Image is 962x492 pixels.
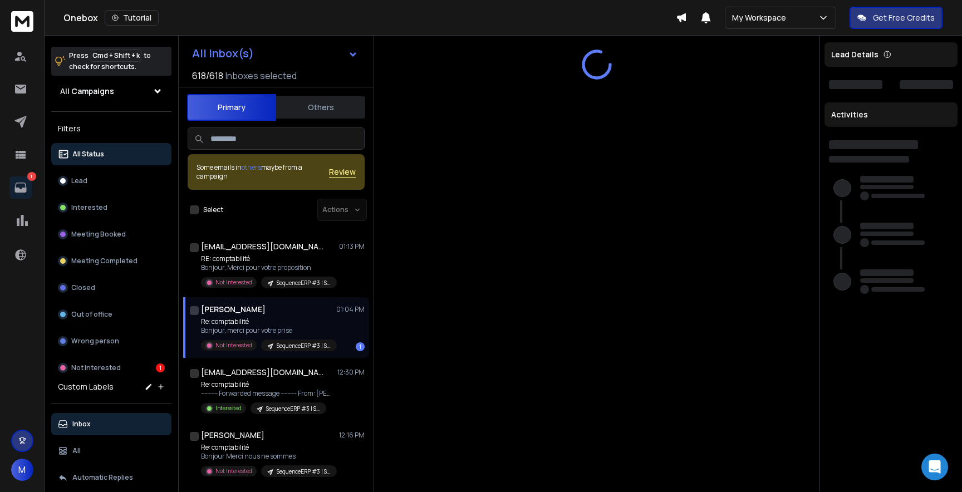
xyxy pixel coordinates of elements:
[72,473,133,482] p: Automatic Replies
[71,283,95,292] p: Closed
[201,430,264,441] h1: [PERSON_NAME]
[356,342,365,351] div: 1
[192,69,223,82] span: 618 / 618
[215,467,252,475] p: Not Interested
[215,341,252,350] p: Not Interested
[51,466,171,489] button: Automatic Replies
[276,95,365,120] button: Others
[201,443,335,452] p: Re: comptabilité
[58,381,114,392] h3: Custom Labels
[339,242,365,251] p: 01:13 PM
[850,7,943,29] button: Get Free Credits
[69,50,151,72] p: Press to check for shortcuts.
[215,404,242,412] p: Interested
[339,431,365,440] p: 12:16 PM
[51,80,171,102] button: All Campaigns
[201,263,335,272] p: Bonjour, Merci pour votre proposition
[266,405,320,413] p: SequenceERP #3 | Steps 4-5-6 | @info
[192,48,254,59] h1: All Inbox(s)
[51,440,171,462] button: All
[337,368,365,377] p: 12:30 PM
[71,257,138,265] p: Meeting Completed
[63,10,676,26] div: Onebox
[156,363,165,372] div: 1
[71,337,119,346] p: Wrong person
[60,86,114,97] h1: All Campaigns
[873,12,935,23] p: Get Free Credits
[71,363,121,372] p: Not Interested
[51,121,171,136] h3: Filters
[187,94,276,121] button: Primary
[201,317,335,326] p: Re: comptabilité
[201,452,335,461] p: Bonjour Merci nous ne sommes
[72,150,104,159] p: All Status
[201,254,335,263] p: RE: comptabilité
[277,342,330,350] p: SequenceERP #3 | Steps 4-5-6 | @info
[215,278,252,287] p: Not Interested
[183,42,367,65] button: All Inbox(s)
[831,49,878,60] p: Lead Details
[201,304,266,315] h1: [PERSON_NAME]
[201,326,335,335] p: Bonjour, merci pour votre prise
[51,277,171,299] button: Closed
[27,172,36,181] p: 1
[225,69,297,82] h3: Inboxes selected
[921,454,948,480] div: Open Intercom Messenger
[72,420,91,429] p: Inbox
[197,163,329,181] div: Some emails in maybe from a campaign
[51,196,171,219] button: Interested
[11,459,33,481] button: M
[71,203,107,212] p: Interested
[71,230,126,239] p: Meeting Booked
[51,143,171,165] button: All Status
[51,413,171,435] button: Inbox
[201,367,323,378] h1: [EMAIL_ADDRESS][DOMAIN_NAME] +3
[91,49,141,62] span: Cmd + Shift + k
[277,279,330,287] p: SequenceERP #3 | Steps 4-5-6 | @info
[51,170,171,192] button: Lead
[51,303,171,326] button: Out of office
[336,305,365,314] p: 01:04 PM
[51,357,171,379] button: Not Interested1
[51,250,171,272] button: Meeting Completed
[329,166,356,178] button: Review
[201,389,335,398] p: ---------- Forwarded message --------- From: [PERSON_NAME][EMAIL_ADDRESS][DOMAIN_NAME]
[824,102,958,127] div: Activities
[9,176,32,199] a: 1
[51,223,171,245] button: Meeting Booked
[277,468,330,476] p: SequenceERP #3 | Steps 4-5-6 | @info
[71,176,87,185] p: Lead
[201,380,335,389] p: Re: comptabilité
[105,10,159,26] button: Tutorial
[203,205,223,214] label: Select
[71,310,112,319] p: Out of office
[242,163,261,172] span: others
[732,12,791,23] p: My Workspace
[72,446,81,455] p: All
[51,330,171,352] button: Wrong person
[201,241,323,252] h1: [EMAIL_ADDRESS][DOMAIN_NAME]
